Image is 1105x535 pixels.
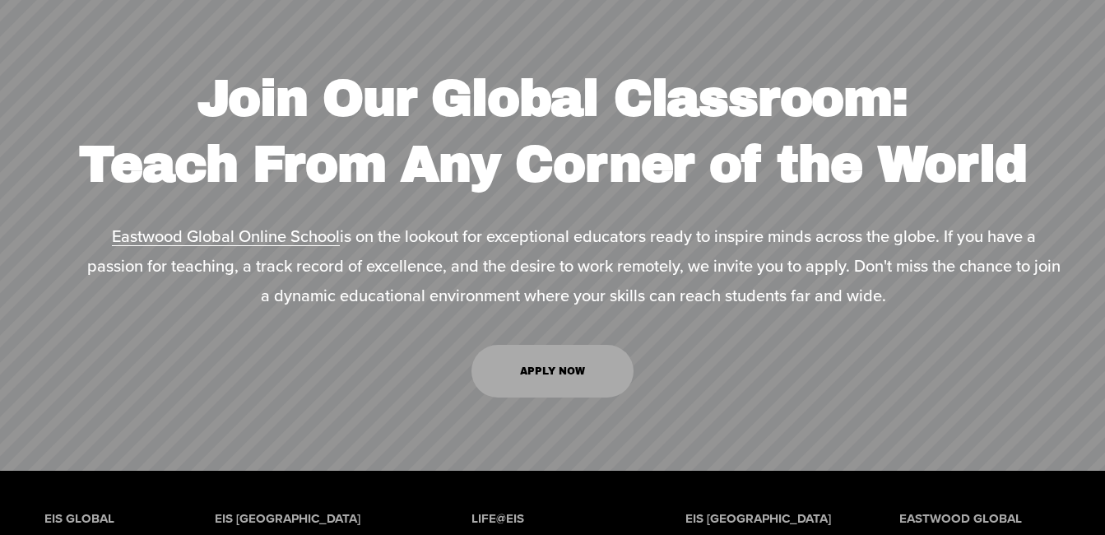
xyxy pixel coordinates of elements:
a: Eastwood Global Online School [112,224,340,248]
strong: EIS GLOBAL [44,509,114,528]
strong: EIS [GEOGRAPHIC_DATA] [215,509,360,528]
strong: Join Our Global Classroom: Teach From Any Corner of the World [79,72,1027,192]
strong: EIS [GEOGRAPHIC_DATA] [685,509,831,528]
a: APPLY NOW [471,345,634,398]
p: is on the lookout for exceptional educators ready to inspire minds across the globe. If you have ... [87,221,1061,310]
